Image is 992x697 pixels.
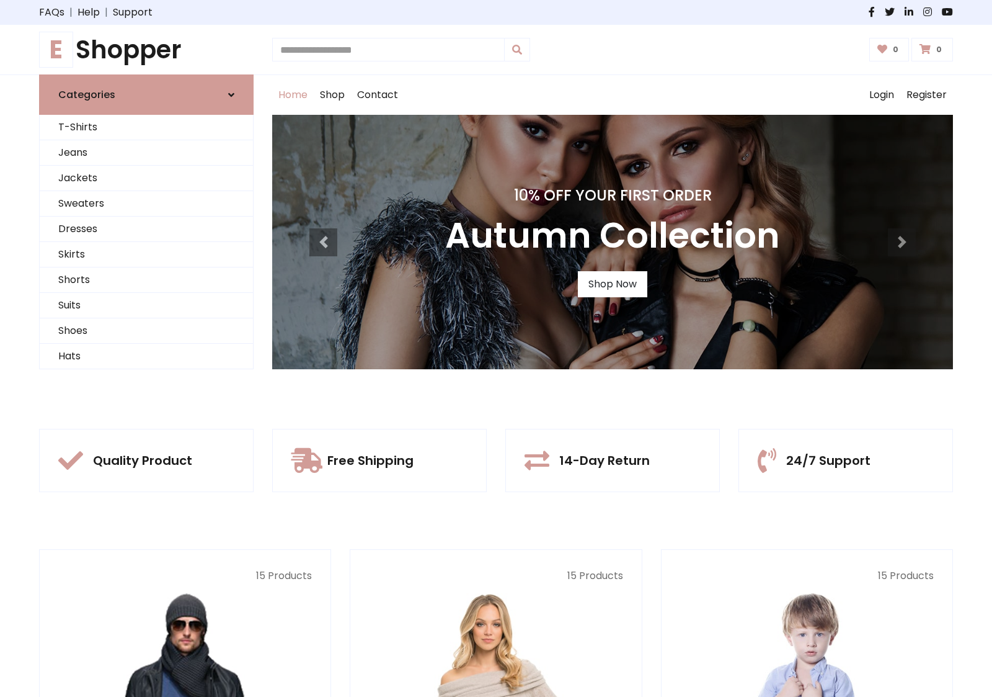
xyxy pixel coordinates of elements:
span: 0 [933,44,945,55]
p: 15 Products [58,569,312,583]
a: FAQs [39,5,64,20]
a: Jeans [40,140,253,166]
h5: 24/7 Support [786,453,870,468]
a: Contact [351,75,404,115]
a: 0 [911,38,953,61]
a: Help [77,5,100,20]
span: 0 [890,44,901,55]
a: Shoes [40,318,253,344]
a: Shop [314,75,351,115]
h5: Free Shipping [327,453,414,468]
p: 15 Products [369,569,622,583]
h6: Categories [58,89,115,101]
a: Shop Now [578,271,647,297]
span: E [39,32,73,68]
a: Jackets [40,166,253,191]
a: Suits [40,293,253,318]
a: Hats [40,344,253,369]
a: Skirts [40,242,253,268]
a: Sweaters [40,191,253,217]
a: T-Shirts [40,115,253,140]
h3: Autumn Collection [445,215,780,256]
a: 0 [869,38,910,61]
a: Register [900,75,953,115]
a: Login [863,75,900,115]
span: | [64,5,77,20]
span: | [100,5,113,20]
p: 15 Products [680,569,934,583]
a: EShopper [39,35,254,65]
h1: Shopper [39,35,254,65]
a: Home [272,75,314,115]
h5: Quality Product [93,453,192,468]
a: Categories [39,74,254,115]
a: Dresses [40,217,253,242]
a: Shorts [40,268,253,293]
a: Support [113,5,153,20]
h5: 14-Day Return [559,453,650,468]
h4: 10% Off Your First Order [445,187,780,205]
